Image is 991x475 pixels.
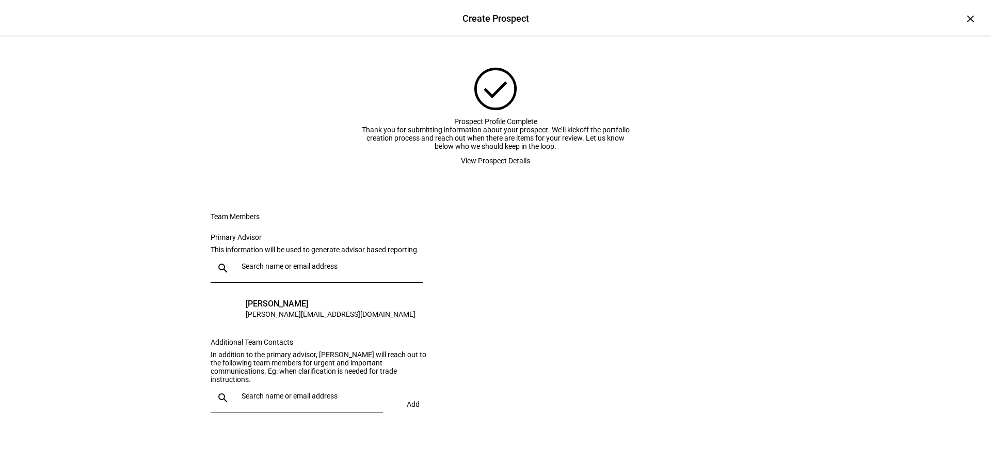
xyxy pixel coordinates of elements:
[211,350,436,384] div: In addition to the primary advisor, [PERSON_NAME] will reach out to the following team members fo...
[211,392,235,404] mat-icon: search
[246,299,415,309] div: [PERSON_NAME]
[211,246,436,254] div: This information will be used to generate advisor based reporting.
[361,126,630,150] div: Thank you for submitting information about your prospect. We’ll kickoff the portfolio creation pr...
[461,150,530,171] span: View Prospect Details
[211,262,235,274] mat-icon: search
[469,62,522,116] mat-icon: check_circle
[361,117,630,126] div: Prospect Profile Complete
[211,233,436,241] div: Primary Advisor
[462,12,529,25] div: Create Prospect
[211,338,436,346] div: Additional Team Contacts
[962,10,979,27] div: ×
[217,299,237,319] div: TS
[246,309,415,319] div: [PERSON_NAME][EMAIL_ADDRESS][DOMAIN_NAME]
[449,150,542,171] button: View Prospect Details
[242,392,379,400] input: Search name or email address
[211,212,495,221] div: Team Members
[242,262,419,270] input: Search name or email address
